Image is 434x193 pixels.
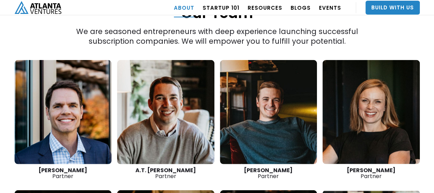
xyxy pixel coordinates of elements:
div: Partner [15,167,112,179]
div: Partner [220,167,317,179]
div: Partner [322,167,420,179]
strong: A.T. [PERSON_NAME] [135,166,196,174]
a: Build With Us [365,1,420,15]
div: Partner [117,167,214,179]
strong: [PERSON_NAME] [244,166,293,174]
strong: [PERSON_NAME] [347,166,396,174]
strong: [PERSON_NAME] [38,166,87,174]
